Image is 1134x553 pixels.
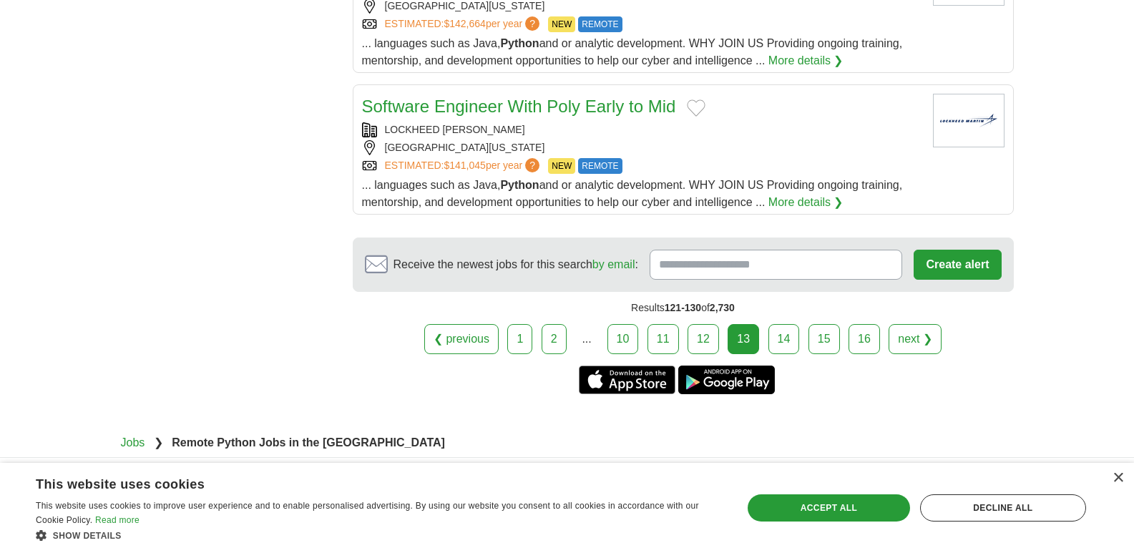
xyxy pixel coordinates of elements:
a: ❮ previous [424,324,499,354]
span: ❯ [154,436,163,449]
a: ESTIMATED:$142,664per year? [385,16,543,32]
span: ... languages such as Java, and or analytic development. WHY JOIN US Providing ongoing training, ... [362,37,903,67]
a: LOCKHEED [PERSON_NAME] [385,124,525,135]
span: ? [525,158,539,172]
div: ... [572,325,601,353]
span: $141,045 [444,160,485,171]
a: Get the iPhone app [579,366,675,394]
strong: Remote Python Jobs in the [GEOGRAPHIC_DATA] [172,436,445,449]
span: ? [525,16,539,31]
a: 14 [768,324,800,354]
a: More details ❯ [768,52,844,69]
a: Jobs [121,436,145,449]
button: Add to favorite jobs [687,99,705,117]
div: Accept all [748,494,910,522]
span: $142,664 [444,18,485,29]
span: NEW [548,158,575,174]
a: 1 [507,324,532,354]
strong: Python [500,37,539,49]
a: Read more, opens a new window [95,515,140,525]
span: 2,730 [710,302,735,313]
div: Show details [36,528,722,542]
span: ... languages such as Java, and or analytic development. WHY JOIN US Providing ongoing training, ... [362,179,903,208]
span: REMOTE [578,158,622,174]
div: 13 [728,324,759,354]
span: REMOTE [578,16,622,32]
a: 2 [542,324,567,354]
div: [GEOGRAPHIC_DATA][US_STATE] [362,140,922,155]
a: ESTIMATED:$141,045per year? [385,158,543,174]
a: by email [592,258,635,270]
span: Show details [53,531,122,541]
a: 12 [688,324,719,354]
a: More details ❯ [768,194,844,211]
div: Close [1113,473,1123,484]
a: Software Engineer With Poly Early to Mid [362,97,676,116]
a: Get the Android app [678,366,775,394]
a: 16 [849,324,880,354]
a: next ❯ [889,324,942,354]
button: Create alert [914,250,1001,280]
a: 11 [647,324,679,354]
div: Decline all [920,494,1086,522]
img: Lockheed Martin logo [933,94,1005,147]
a: 10 [607,324,639,354]
span: This website uses cookies to improve user experience and to enable personalised advertising. By u... [36,501,699,525]
span: 121-130 [665,302,701,313]
span: NEW [548,16,575,32]
div: Results of [353,292,1014,324]
div: This website uses cookies [36,471,686,493]
strong: Python [500,179,539,191]
a: 15 [808,324,840,354]
span: Receive the newest jobs for this search : [394,256,638,273]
